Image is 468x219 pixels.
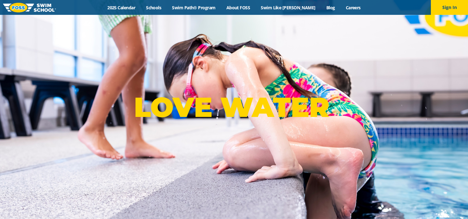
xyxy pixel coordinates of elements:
[321,5,340,11] a: Blog
[329,97,334,105] sup: ®
[340,5,366,11] a: Careers
[3,3,56,12] img: FOSS Swim School Logo
[141,5,167,11] a: Schools
[167,5,221,11] a: Swim Path® Program
[221,5,255,11] a: About FOSS
[134,91,334,124] p: LOVE WATER
[255,5,321,11] a: Swim Like [PERSON_NAME]
[102,5,141,11] a: 2025 Calendar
